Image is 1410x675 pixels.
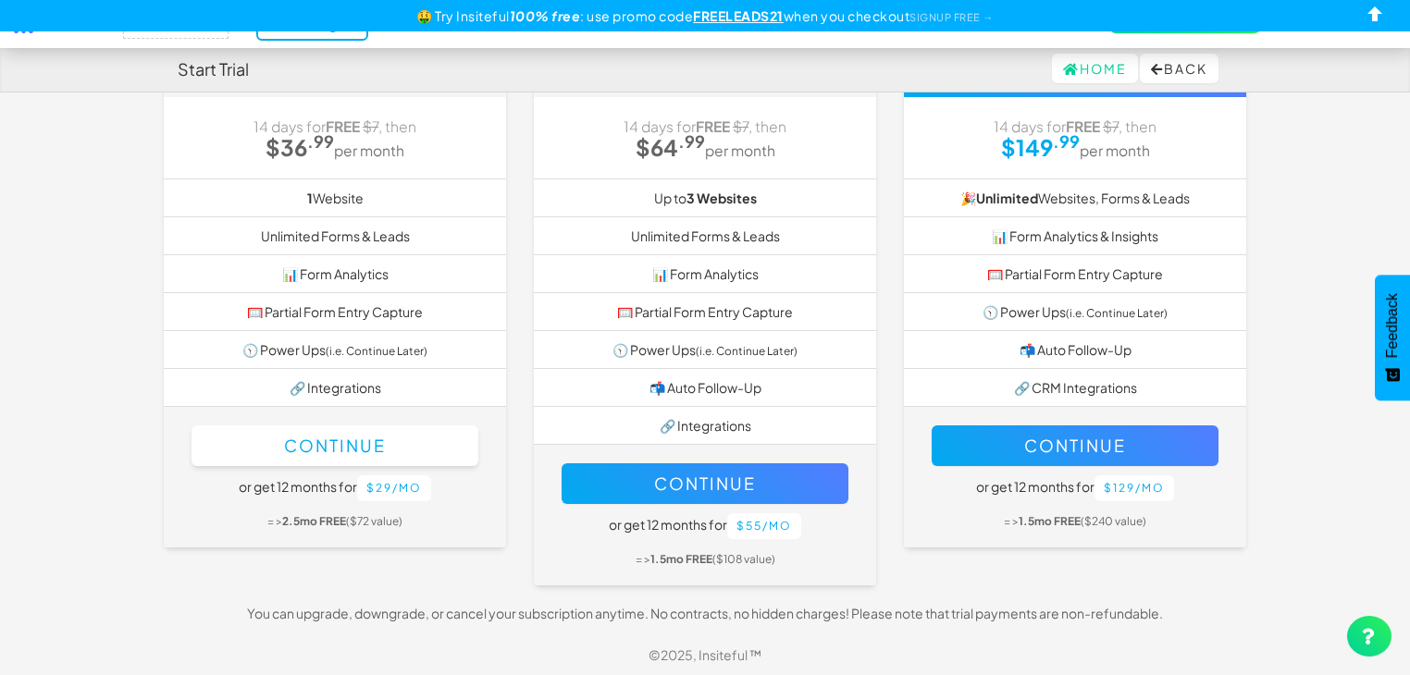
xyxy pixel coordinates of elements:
small: per month [1080,141,1150,159]
b: 100% free [510,7,581,24]
li: 🕥 Power Ups [904,292,1246,331]
button: Back [1140,54,1218,83]
li: 🕥 Power Ups [534,330,876,369]
h5: or get 12 months for [192,475,478,501]
strong: $149 [1001,133,1080,161]
strong: FREE [1066,117,1100,135]
li: 🥅 Partial Form Entry Capture [164,292,506,331]
button: Continue [192,425,478,466]
li: 📬 Auto Follow-Up [534,368,876,407]
sup: .99 [678,130,705,152]
li: 📊 Form Analytics [534,254,876,293]
strike: $7 [1103,117,1119,135]
small: (i.e. Continue Later) [696,344,798,358]
strong: Unlimited [976,190,1038,206]
button: Continue [562,463,848,504]
li: 🕥 Power Ups [164,330,506,369]
small: = > ($240 value) [1004,514,1146,528]
button: $29/mo [357,475,431,501]
b: 1.5mo FREE [650,552,712,566]
span: 14 days for , then [994,117,1156,135]
li: 🎉 Websites, Forms & Leads [904,178,1246,217]
b: 1 [307,190,313,206]
span: Feedback [1384,293,1401,358]
strike: $7 [733,117,748,135]
li: 📬 Auto Follow-Up [904,330,1246,369]
li: 🥅 Partial Form Entry Capture [534,292,876,331]
span: 14 days for , then [254,117,416,135]
li: 🔗 Integrations [534,406,876,445]
li: 🥅 Partial Form Entry Capture [904,254,1246,293]
b: 3 Websites [686,190,757,206]
p: You can upgrade, downgrade, or cancel your subscription anytime. No contracts, no hidden charges!... [150,604,1260,622]
h4: Start Trial [178,60,249,79]
small: = > ($108 value) [636,552,775,566]
u: FREELEADS21 [693,7,784,24]
a: SIGNUP FREE → [909,11,994,23]
h5: or get 12 months for [932,475,1218,501]
li: 🔗 CRM Integrations [904,368,1246,407]
button: $55/mo [727,513,801,539]
strong: $36 [266,133,334,161]
li: 📊 Form Analytics [164,254,506,293]
a: Home [1052,54,1138,83]
li: Unlimited Forms & Leads [164,216,506,255]
strike: $7 [363,117,378,135]
li: 🔗 Integrations [164,368,506,407]
button: Feedback - Show survey [1375,275,1410,400]
li: Up to [534,178,876,217]
small: per month [334,141,404,159]
b: 1.5mo FREE [1019,514,1081,528]
b: 2.5mo FREE [282,514,346,528]
button: $129/mo [1095,475,1174,501]
small: (i.e. Continue Later) [326,344,427,358]
strong: $64 [636,133,705,161]
strong: FREE [696,117,730,135]
h5: or get 12 months for [562,513,848,539]
span: 14 days for , then [624,117,786,135]
small: (i.e. Continue Later) [1066,306,1168,320]
li: Website [164,178,506,217]
button: Continue [932,425,1218,466]
li: 📊 Form Analytics & Insights [904,216,1246,255]
small: = > ($72 value) [267,514,402,528]
li: Unlimited Forms & Leads [534,216,876,255]
sup: .99 [307,130,334,152]
strong: FREE [326,117,360,135]
sup: .99 [1053,130,1080,152]
small: per month [705,141,775,159]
